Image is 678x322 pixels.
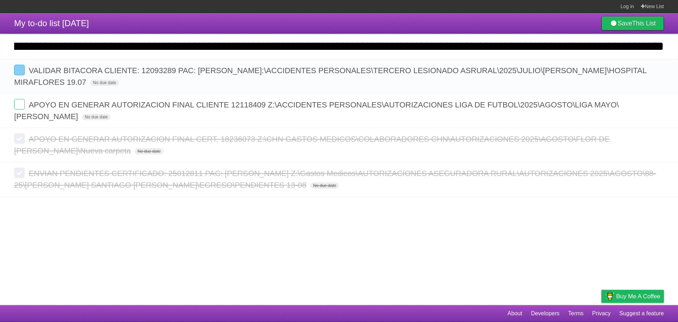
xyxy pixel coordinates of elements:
span: No due date [310,182,339,189]
span: ENVIAN PENDIENTES CERTIFICADO: 25012811 PAC: [PERSON_NAME] Z:\Gastos Medicos\AUTORIZACIONES ASEGU... [14,169,656,189]
a: Developers [531,307,559,320]
label: Done [14,99,25,110]
span: APOYO EN GENERAR AUTORIZACION FINAL CERT. 18236073 Z:\CHN GASTOS MEDICOS\COLABORADORES CHN\AUTORI... [14,135,609,155]
a: Privacy [592,307,611,320]
span: APOYO EN GENERAR AUTORIZACION FINAL CLIENTE 12118409 Z:\ACCIDENTES PERSONALES\AUTORIZACIONES LIGA... [14,100,619,121]
span: No due date [135,148,163,154]
span: No due date [90,80,119,86]
a: Buy me a coffee [601,290,664,303]
img: Buy me a coffee [605,290,614,302]
label: Done [14,65,25,75]
span: No due date [82,114,111,120]
a: About [507,307,522,320]
a: SaveThis List [601,16,664,30]
label: Done [14,168,25,178]
span: Buy me a coffee [616,290,660,303]
a: Terms [568,307,584,320]
span: VALIDAR BITACORA CLIENTE: 12093289 PAC: [PERSON_NAME]:\ACCIDENTES PERSONALES\TERCERO LESIONADO AS... [14,66,647,87]
a: Suggest a feature [619,307,664,320]
label: Done [14,133,25,144]
span: My to-do list [DATE] [14,18,89,28]
b: This List [632,20,656,27]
